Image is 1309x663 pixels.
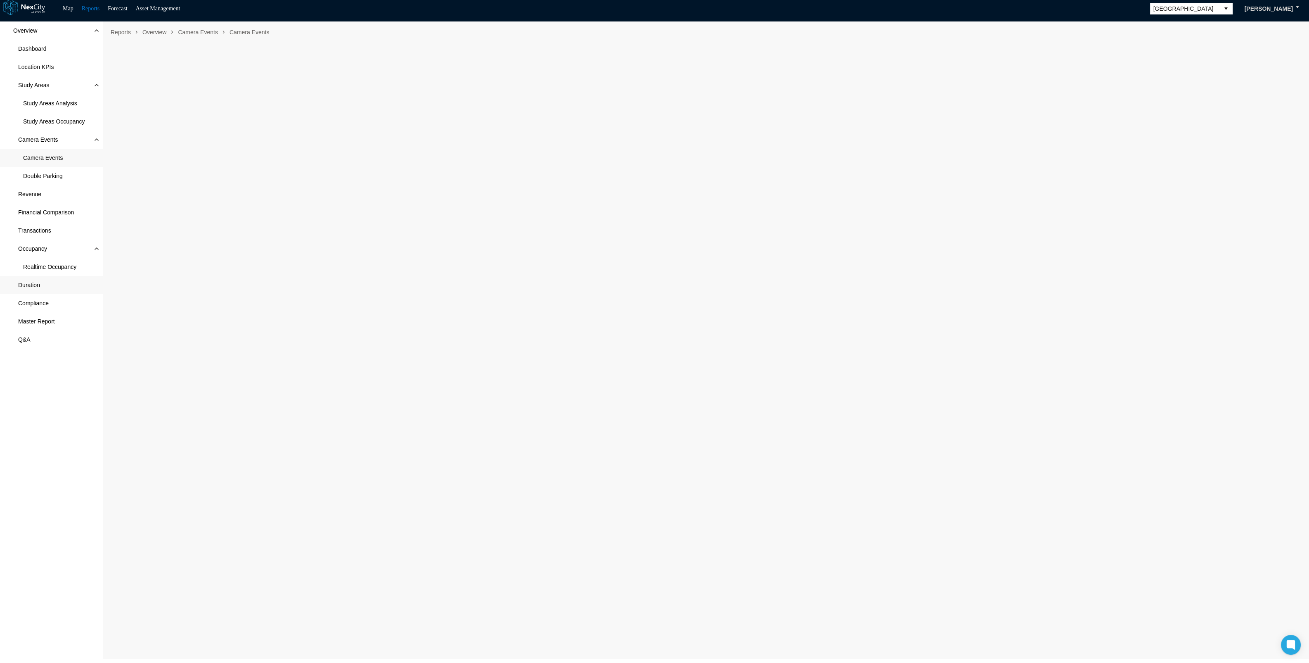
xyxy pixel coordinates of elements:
span: Reports [107,26,134,39]
span: Master Report [18,317,55,326]
span: Camera Events [175,26,221,39]
span: Double Parking [23,172,63,180]
span: Occupancy [18,245,47,253]
span: Duration [18,281,40,289]
span: Financial Comparison [18,208,74,216]
span: Realtime Occupancy [23,263,76,271]
span: Overview [13,26,37,35]
span: Study Areas Analysis [23,99,77,107]
button: [PERSON_NAME] [1236,2,1302,16]
a: Map [63,5,73,12]
span: Study Areas [18,81,50,89]
span: Compliance [18,299,49,307]
span: Camera Events [226,26,272,39]
span: [GEOGRAPHIC_DATA] [1153,5,1216,13]
a: Reports [82,5,100,12]
a: Forecast [108,5,127,12]
span: Transactions [18,226,51,235]
span: Location KPIs [18,63,54,71]
span: Revenue [18,190,41,198]
a: Asset Management [136,5,180,12]
span: Dashboard [18,45,47,53]
span: Camera Events [23,154,63,162]
span: Study Areas Occupancy [23,117,85,126]
button: select [1219,3,1233,14]
span: Camera Events [18,135,58,144]
span: Overview [139,26,170,39]
span: Q&A [18,335,31,344]
span: [PERSON_NAME] [1245,5,1293,13]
